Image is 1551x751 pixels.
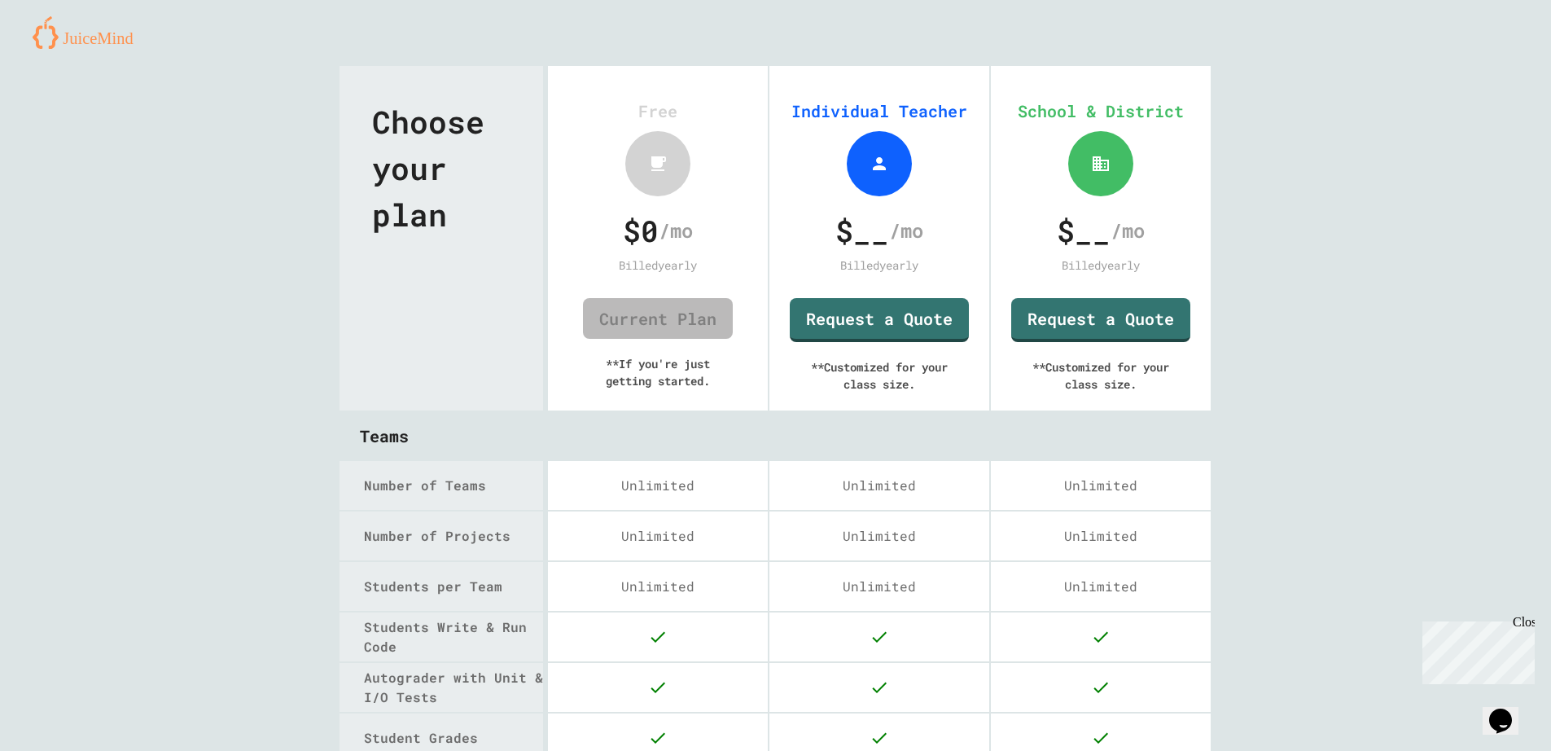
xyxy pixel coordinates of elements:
div: Students per Team [364,577,543,596]
div: Billed yearly [564,257,751,274]
div: Number of Projects [364,526,543,546]
div: Unlimited [991,562,1211,611]
iframe: chat widget [1416,615,1535,684]
div: Unlimited [548,461,768,510]
span: $ __ [1057,209,1111,253]
a: Request a Quote [790,298,969,342]
div: Unlimited [769,562,989,611]
div: Unlimited [991,512,1211,560]
div: Unlimited [548,562,768,611]
div: Student Grades [364,728,543,748]
div: Teams [340,411,1211,460]
div: ** Customized for your class size. [1007,342,1194,409]
div: Choose your plan [340,66,543,411]
div: Free [564,99,751,123]
div: Unlimited [769,512,989,560]
div: Autograder with Unit & I/O Tests [364,668,543,707]
div: Individual Teacher [786,99,973,123]
div: Unlimited [769,461,989,510]
div: Billed yearly [1007,257,1194,274]
div: Unlimited [991,461,1211,510]
iframe: chat widget [1483,686,1535,735]
div: School & District [1007,99,1194,123]
div: ** If you're just getting started. [564,339,751,406]
span: $ 0 [623,209,659,253]
div: Chat with us now!Close [7,7,112,103]
div: Students Write & Run Code [364,617,543,657]
div: Billed yearly [786,257,973,274]
div: Number of Teams [364,476,543,495]
div: /mo [790,209,969,253]
a: Request a Quote [1011,298,1190,342]
span: $ __ [835,209,889,253]
div: ** Customized for your class size. [786,342,973,409]
div: /mo [1011,209,1190,253]
div: Unlimited [548,512,768,560]
div: /mo [568,209,747,253]
img: logo-orange.svg [33,16,146,49]
a: Current Plan [583,298,733,339]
